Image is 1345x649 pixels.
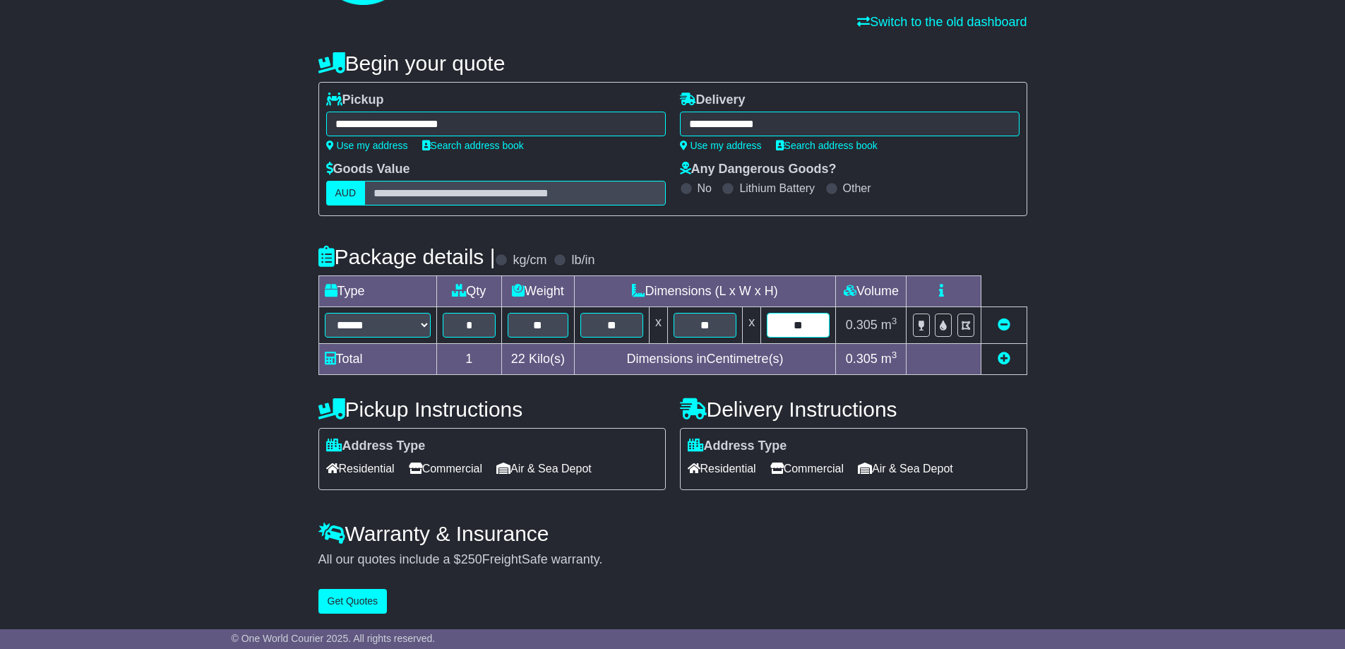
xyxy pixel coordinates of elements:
[680,93,746,108] label: Delivery
[680,140,762,151] a: Use my address
[680,398,1027,421] h4: Delivery Instructions
[836,276,907,307] td: Volume
[318,276,436,307] td: Type
[998,318,1010,332] a: Remove this item
[513,253,546,268] label: kg/cm
[409,458,482,480] span: Commercial
[496,458,592,480] span: Air & Sea Depot
[422,140,524,151] a: Search address book
[649,307,667,344] td: x
[998,352,1010,366] a: Add new item
[846,352,878,366] span: 0.305
[318,398,666,421] h4: Pickup Instructions
[574,344,836,375] td: Dimensions in Centimetre(s)
[232,633,436,644] span: © One World Courier 2025. All rights reserved.
[574,276,836,307] td: Dimensions (L x W x H)
[892,316,897,326] sup: 3
[318,344,436,375] td: Total
[318,589,388,614] button: Get Quotes
[318,552,1027,568] div: All our quotes include a $ FreightSafe warranty.
[843,181,871,195] label: Other
[436,276,502,307] td: Qty
[776,140,878,151] a: Search address book
[326,140,408,151] a: Use my address
[318,52,1027,75] h4: Begin your quote
[502,276,575,307] td: Weight
[326,162,410,177] label: Goods Value
[326,439,426,454] label: Address Type
[858,458,953,480] span: Air & Sea Depot
[857,15,1027,29] a: Switch to the old dashboard
[688,458,756,480] span: Residential
[502,344,575,375] td: Kilo(s)
[326,458,395,480] span: Residential
[461,552,482,566] span: 250
[680,162,837,177] label: Any Dangerous Goods?
[688,439,787,454] label: Address Type
[698,181,712,195] label: No
[881,352,897,366] span: m
[326,181,366,206] label: AUD
[318,245,496,268] h4: Package details |
[770,458,844,480] span: Commercial
[318,522,1027,545] h4: Warranty & Insurance
[892,350,897,360] sup: 3
[511,352,525,366] span: 22
[846,318,878,332] span: 0.305
[436,344,502,375] td: 1
[739,181,815,195] label: Lithium Battery
[743,307,761,344] td: x
[326,93,384,108] label: Pickup
[571,253,594,268] label: lb/in
[881,318,897,332] span: m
